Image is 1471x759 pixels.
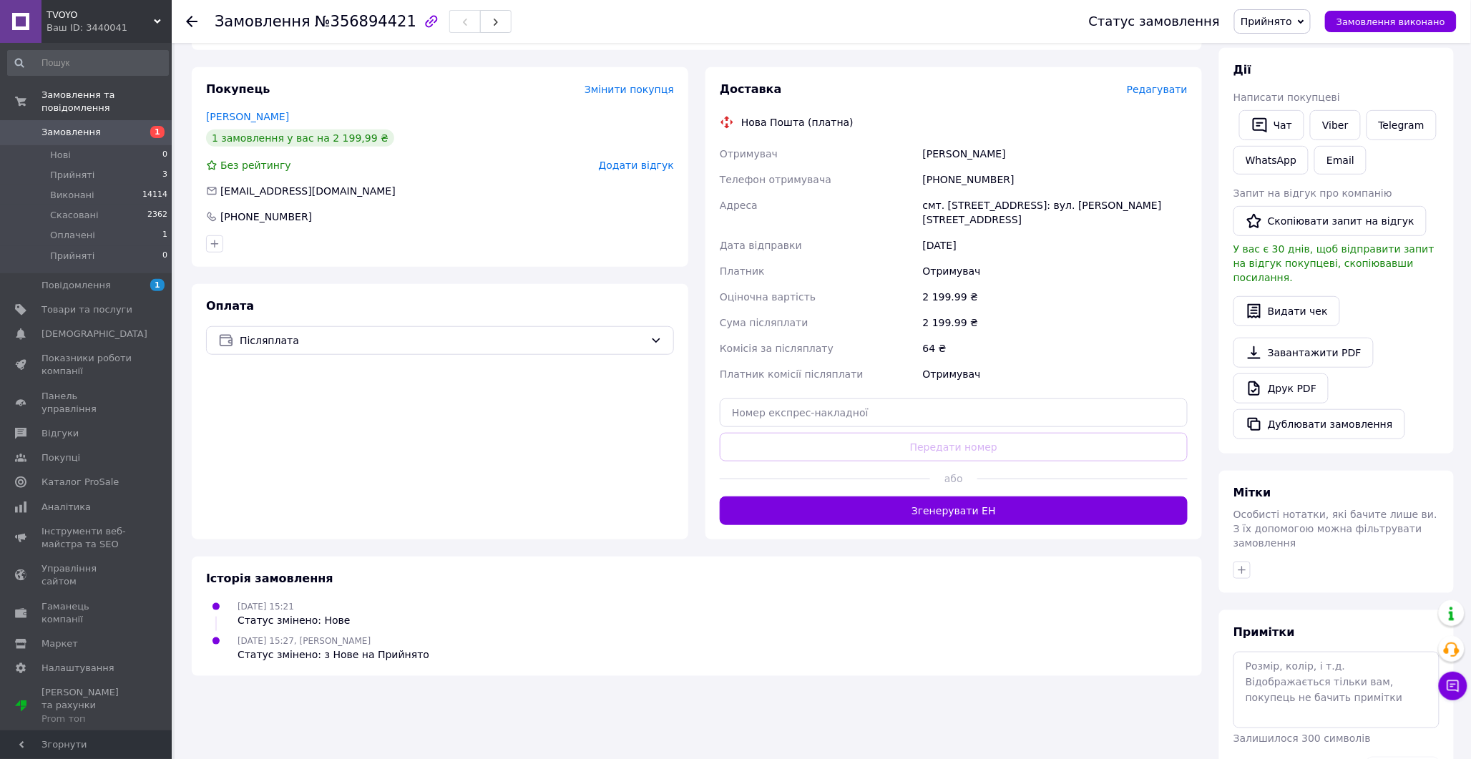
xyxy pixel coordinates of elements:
[206,82,270,96] span: Покупець
[50,169,94,182] span: Прийняті
[920,336,1191,361] div: 64 ₴
[41,303,132,316] span: Товари та послуги
[219,210,313,224] div: [PHONE_NUMBER]
[920,361,1191,387] div: Отримувач
[41,713,132,725] div: Prom топ
[720,265,765,277] span: Платник
[50,209,99,222] span: Скасовані
[41,390,132,416] span: Панель управління
[162,229,167,242] span: 1
[720,317,808,328] span: Сума післяплати
[920,258,1191,284] div: Отримувач
[1233,63,1251,77] span: Дії
[920,284,1191,310] div: 2 199.99 ₴
[41,451,80,464] span: Покупці
[41,279,111,292] span: Повідомлення
[920,167,1191,192] div: [PHONE_NUMBER]
[720,343,834,354] span: Комісія за післяплату
[1325,11,1457,32] button: Замовлення виконано
[1233,243,1435,283] span: У вас є 30 днів, щоб відправити запит на відгук покупцеві, скопіювавши посилання.
[1233,206,1427,236] button: Скопіювати запит на відгук
[1233,296,1340,326] button: Видати чек
[206,572,333,585] span: Історія замовлення
[720,174,831,185] span: Телефон отримувача
[1233,733,1371,744] span: Залишилося 300 символів
[41,89,172,114] span: Замовлення та повідомлення
[206,299,254,313] span: Оплата
[41,525,132,551] span: Інструменти веб-майстра та SEO
[315,13,416,30] span: №356894421
[41,686,132,725] span: [PERSON_NAME] та рахунки
[50,149,71,162] span: Нові
[238,602,294,612] span: [DATE] 15:21
[150,126,165,138] span: 1
[1233,338,1374,368] a: Завантажити PDF
[238,613,351,627] div: Статус змінено: Нове
[1127,84,1188,95] span: Редагувати
[142,189,167,202] span: 14114
[720,200,758,211] span: Адреса
[1233,187,1392,199] span: Запит на відгук про компанію
[1314,146,1367,175] button: Email
[206,111,289,122] a: [PERSON_NAME]
[1336,16,1445,27] span: Замовлення виконано
[720,368,864,380] span: Платник комісії післяплати
[1233,373,1329,403] a: Друк PDF
[238,636,371,646] span: [DATE] 15:27, [PERSON_NAME]
[920,310,1191,336] div: 2 199.99 ₴
[1310,110,1360,140] a: Viber
[1439,672,1467,700] button: Чат з покупцем
[150,279,165,291] span: 1
[720,240,802,251] span: Дата відправки
[1233,409,1405,439] button: Дублювати замовлення
[206,129,394,147] div: 1 замовлення у вас на 2 199,99 ₴
[720,398,1188,427] input: Номер експрес-накладної
[47,9,154,21] span: TVOYO
[920,192,1191,232] div: смт. [STREET_ADDRESS]: вул. [PERSON_NAME][STREET_ADDRESS]
[1233,146,1309,175] a: WhatsApp
[238,647,429,662] div: Статус змінено: з Нове на Прийнято
[162,169,167,182] span: 3
[41,562,132,588] span: Управління сайтом
[41,600,132,626] span: Гаманець компанії
[41,476,119,489] span: Каталог ProSale
[599,160,674,171] span: Додати відгук
[162,149,167,162] span: 0
[1367,110,1437,140] a: Telegram
[1241,16,1292,27] span: Прийнято
[1239,110,1304,140] button: Чат
[41,427,79,440] span: Відгуки
[720,496,1188,525] button: Згенерувати ЕН
[1089,14,1221,29] div: Статус замовлення
[50,250,94,263] span: Прийняті
[240,333,645,348] span: Післяплата
[920,232,1191,258] div: [DATE]
[220,160,291,171] span: Без рейтингу
[47,21,172,34] div: Ваш ID: 3440041
[186,14,197,29] div: Повернутися назад
[220,185,396,197] span: [EMAIL_ADDRESS][DOMAIN_NAME]
[720,82,782,96] span: Доставка
[50,189,94,202] span: Виконані
[50,229,95,242] span: Оплачені
[147,209,167,222] span: 2362
[7,50,169,76] input: Пошук
[1233,625,1295,639] span: Примітки
[720,148,778,160] span: Отримувач
[162,250,167,263] span: 0
[1233,92,1340,103] span: Написати покупцеві
[1233,486,1271,499] span: Мітки
[41,637,78,650] span: Маркет
[41,662,114,675] span: Налаштування
[41,352,132,378] span: Показники роботи компанії
[930,471,977,486] span: або
[41,126,101,139] span: Замовлення
[720,291,816,303] span: Оціночна вартість
[738,115,857,129] div: Нова Пошта (платна)
[41,501,91,514] span: Аналітика
[920,141,1191,167] div: [PERSON_NAME]
[1233,509,1437,549] span: Особисті нотатки, які бачите лише ви. З їх допомогою можна фільтрувати замовлення
[41,328,147,341] span: [DEMOGRAPHIC_DATA]
[215,13,311,30] span: Замовлення
[585,84,674,95] span: Змінити покупця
